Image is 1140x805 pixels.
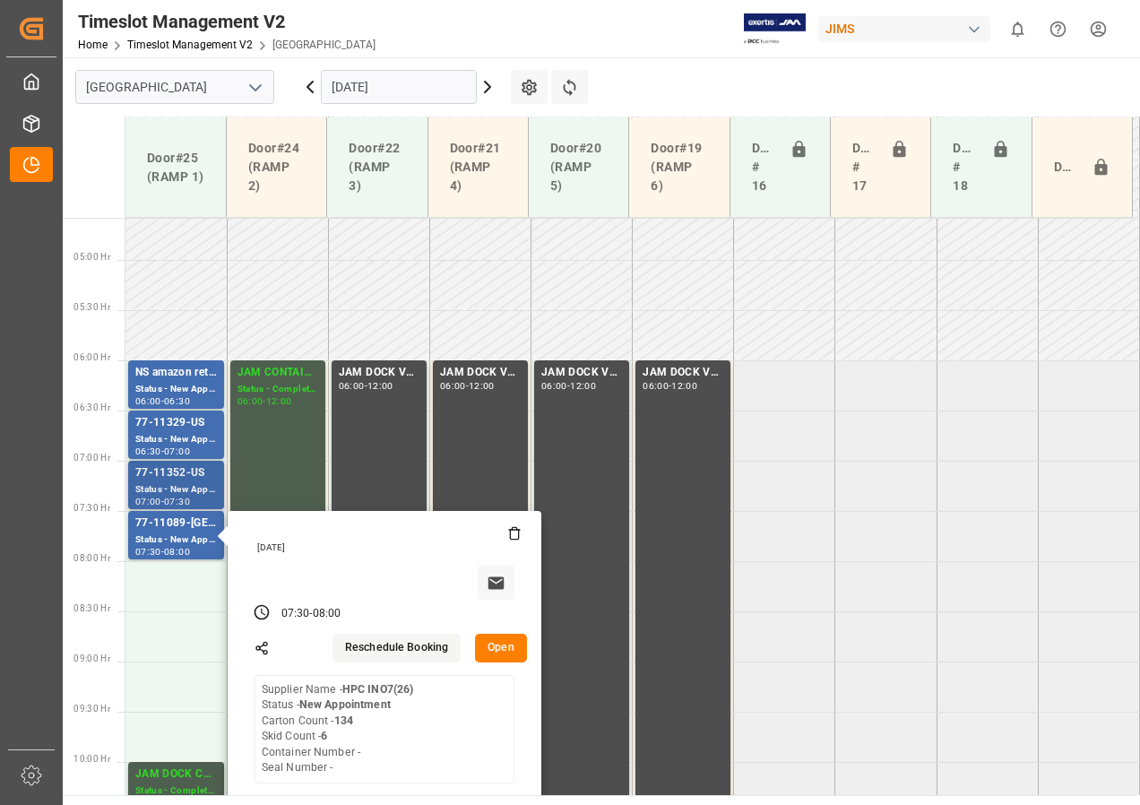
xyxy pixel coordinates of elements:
[135,397,161,405] div: 06:00
[73,453,110,463] span: 07:00 Hr
[135,548,161,556] div: 07:30
[946,132,983,203] div: Doors # 18
[135,783,217,799] div: Status - Completed
[73,553,110,563] span: 08:00 Hr
[321,70,477,104] input: DD-MM-YYYY
[140,142,212,194] div: Door#25 (RAMP 1)
[161,447,164,455] div: -
[251,541,522,554] div: [DATE]
[135,498,161,506] div: 07:00
[1038,9,1078,49] button: Help Center
[73,503,110,513] span: 07:30 Hr
[367,382,393,390] div: 12:00
[135,447,161,455] div: 06:30
[475,634,527,662] button: Open
[339,364,419,382] div: JAM DOCK VOLUME CONTROL
[135,515,217,532] div: 77-11089-[GEOGRAPHIC_DATA]
[309,606,312,622] div: -
[339,382,365,390] div: 06:00
[440,364,521,382] div: JAM DOCK VOLUME CONTROL
[164,548,190,556] div: 08:00
[541,364,622,382] div: JAM DOCK VOLUME CONTROL
[135,532,217,548] div: Status - New Appointment
[161,397,164,405] div: -
[745,132,782,203] div: Doors # 16
[73,302,110,312] span: 05:30 Hr
[73,654,110,663] span: 09:00 Hr
[73,704,110,714] span: 09:30 Hr
[997,9,1038,49] button: show 0 new notifications
[365,382,367,390] div: -
[75,70,274,104] input: Type to search/select
[342,683,414,696] b: HPC INO7(26)
[266,397,292,405] div: 12:00
[241,74,268,101] button: open menu
[135,364,217,382] div: NS amazon returns
[313,606,341,622] div: 08:00
[78,8,376,35] div: Timeslot Management V2
[744,13,806,45] img: Exertis%20JAM%20-%20Email%20Logo.jpg_1722504956.jpg
[73,402,110,412] span: 06:30 Hr
[262,682,414,776] div: Supplier Name - Status - Carton Count - Skid Count - Container Number - Seal Number -
[1047,151,1084,185] div: Door#23
[73,352,110,362] span: 06:00 Hr
[643,382,669,390] div: 06:00
[161,548,164,556] div: -
[818,16,990,42] div: JIMS
[237,397,263,405] div: 06:00
[440,382,466,390] div: 06:00
[73,603,110,613] span: 08:30 Hr
[263,397,265,405] div: -
[135,464,217,482] div: 77-11352-US
[135,414,217,432] div: 77-11329-US
[845,132,883,203] div: Doors # 17
[466,382,469,390] div: -
[541,382,567,390] div: 06:00
[135,432,217,447] div: Status - New Appointment
[164,397,190,405] div: 06:30
[241,132,312,203] div: Door#24 (RAMP 2)
[643,364,723,382] div: JAM DOCK VOLUME CONTROL
[321,730,327,742] b: 6
[161,498,164,506] div: -
[334,714,353,727] b: 134
[669,382,671,390] div: -
[341,132,412,203] div: Door#22 (RAMP 3)
[281,606,310,622] div: 07:30
[237,382,318,397] div: Status - Completed
[237,364,318,382] div: JAM CONTAINER RESERVED
[127,39,253,51] a: Timeslot Management V2
[78,39,108,51] a: Home
[73,252,110,262] span: 05:00 Hr
[643,132,714,203] div: Door#19 (RAMP 6)
[332,634,461,662] button: Reschedule Booking
[443,132,514,203] div: Door#21 (RAMP 4)
[135,766,217,783] div: JAM DOCK CONTROL
[299,698,391,711] b: New Appointment
[469,382,495,390] div: 12:00
[164,447,190,455] div: 07:00
[818,12,997,46] button: JIMS
[73,754,110,764] span: 10:00 Hr
[164,498,190,506] div: 07:30
[567,382,570,390] div: -
[135,482,217,498] div: Status - New Appointment
[570,382,596,390] div: 12:00
[135,382,217,397] div: Status - New Appointment
[671,382,697,390] div: 12:00
[543,132,614,203] div: Door#20 (RAMP 5)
